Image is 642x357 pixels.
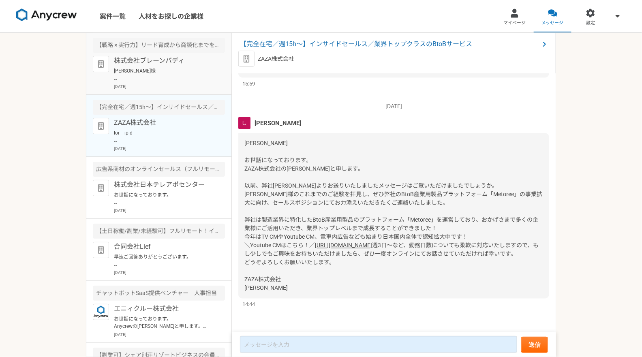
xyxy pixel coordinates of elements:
p: お世話になっております。 プロフィール拝見してとても魅力的なご経歴で、 ぜひ一度、弊社面談をお願いできないでしょうか？ [URL][DOMAIN_NAME][DOMAIN_NAME] 当社ですが... [114,191,214,206]
p: [DATE] [238,102,549,111]
p: [DATE] [114,83,225,90]
p: 株式会社日本テレアポセンター [114,180,214,190]
p: [DATE] [114,269,225,276]
span: 14:44 [242,301,255,308]
p: [DATE] [114,145,225,152]
img: default_org_logo-42cde973f59100197ec2c8e796e4974ac8490bb5b08a0eb061ff975e4574aa76.png [93,56,109,72]
p: [DATE] [114,207,225,214]
a: [URL][DOMAIN_NAME] [315,242,372,249]
p: 早速ご回答ありがとうございます。 一度、ご面談をさせて頂きたいと思いますので、候補日時を3つ程頂いてもよろしいでしょうか。 よろしくお願いします。 [114,253,214,268]
img: default_org_logo-42cde973f59100197ec2c8e796e4974ac8490bb5b08a0eb061ff975e4574aa76.png [93,242,109,258]
img: default_org_logo-42cde973f59100197ec2c8e796e4974ac8490bb5b08a0eb061ff975e4574aa76.png [93,180,109,196]
div: 【戦略 × 実行力】リード育成から商談化までを一気通貫で担うIS [93,38,225,53]
img: default_org_logo-42cde973f59100197ec2c8e796e4974ac8490bb5b08a0eb061ff975e4574aa76.png [93,118,109,134]
p: ZAZA株式会社 [258,55,294,63]
div: 広告系商材のオンラインセールス（フルリモート）募集 [93,162,225,177]
div: 【完全在宅／週15h〜】インサイドセールス／業界トップクラスのBtoBサービス [93,100,225,115]
p: お世話になっております。 Anycrewの[PERSON_NAME]と申します。 本案件ですが、現在別の方で進んでいる案件となりますので、その方如何でのご案内とさせていただけますでしょうか？ 貴... [114,315,214,330]
button: 送信 [521,337,548,353]
p: [DATE] [114,331,225,338]
img: unnamed.png [238,117,250,129]
img: default_org_logo-42cde973f59100197ec2c8e796e4974ac8490bb5b08a0eb061ff975e4574aa76.png [238,51,255,67]
div: チャットボットSaaS提供ベンチャー 人事担当 [93,286,225,301]
p: 合同会社Lief [114,242,214,252]
span: マイページ [503,20,526,26]
span: [PERSON_NAME] [255,119,301,128]
p: [PERSON_NAME]様 お世話になっております。 スラックの招待よろしくお願いします。 引き続きよろしくお願いします。 [114,67,214,82]
span: 設定 [586,20,595,26]
img: 8DqYSo04kwAAAAASUVORK5CYII= [16,9,77,21]
span: 【完全在宅／週15h〜】インサイドセールス／業界トップクラスのBtoBサービス [240,39,539,49]
span: メッセージ [541,20,564,26]
p: エニィクルー株式会社 [114,304,214,314]
p: 株式会社ブレーンバディ [114,56,214,66]
span: 週3日〜など、勤務日数についても柔軟に対応いたしますので、もし少しでもご興味をお持ちいただけましたら、ぜひ一度オンラインにてお話させていただければ幸いです。 どうぞよろしくお願いいたします。 Z... [244,242,539,291]
p: ZAZA株式会社 [114,118,214,128]
p: lor ip d sitametcons。 ADIPiscingelitse。 do、eiusmodtemporincididuntutlaboreetdo。 magnaaliquaenimad... [114,129,214,144]
img: logo_text_blue_01.png [93,304,109,320]
span: [PERSON_NAME] お世話になっております。 ZAZA株式会社の[PERSON_NAME]と申します。 以前、弊社[PERSON_NAME]よりお送りいたしましたメッセージはご覧いただけ... [244,140,542,249]
span: 15:59 [242,80,255,88]
div: 【土日稼働/副業/未経験可】フルリモート！インサイドセールス募集（長期案件） [93,224,225,239]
